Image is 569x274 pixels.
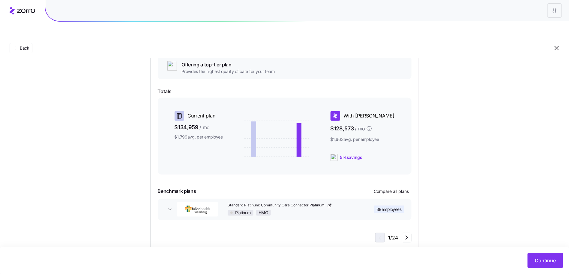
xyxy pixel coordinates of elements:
[177,202,218,217] img: Fallon Health
[376,206,402,212] span: 38 employees
[175,123,223,132] span: $134,959
[175,134,223,140] span: $1,799 avg. per employee
[158,187,196,195] span: Benchmark plans
[355,125,365,132] span: / mo
[200,124,210,131] span: / mo
[10,43,32,53] button: Back
[331,154,338,161] img: ai-icon.png
[17,45,29,51] span: Back
[228,203,357,208] a: Standard Platinum: Community Care Connector Platinum
[167,61,177,71] img: ai-icon.png
[259,210,268,215] span: HMO
[331,136,395,142] span: $1,663 avg. per employee
[182,68,275,75] span: Provides the highest quality of care for your team
[235,210,251,215] span: Platinum
[535,257,556,264] span: Continue
[331,123,395,134] span: $128,573
[375,233,412,242] div: 1 / 24
[175,111,223,121] div: Current plan
[331,111,395,121] div: With [PERSON_NAME]
[528,253,563,268] button: Continue
[374,188,409,194] span: Compare all plans
[182,61,275,68] span: Offering a top-tier plan
[372,187,412,196] button: Compare all plans
[340,154,363,160] span: 5% savings
[228,203,326,208] span: Standard Platinum: Community Care Connector Platinum
[158,88,412,95] span: Totals
[158,199,412,220] button: Fallon HealthStandard Platinum: Community Care Connector PlatinumPlatinumHMO38employees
